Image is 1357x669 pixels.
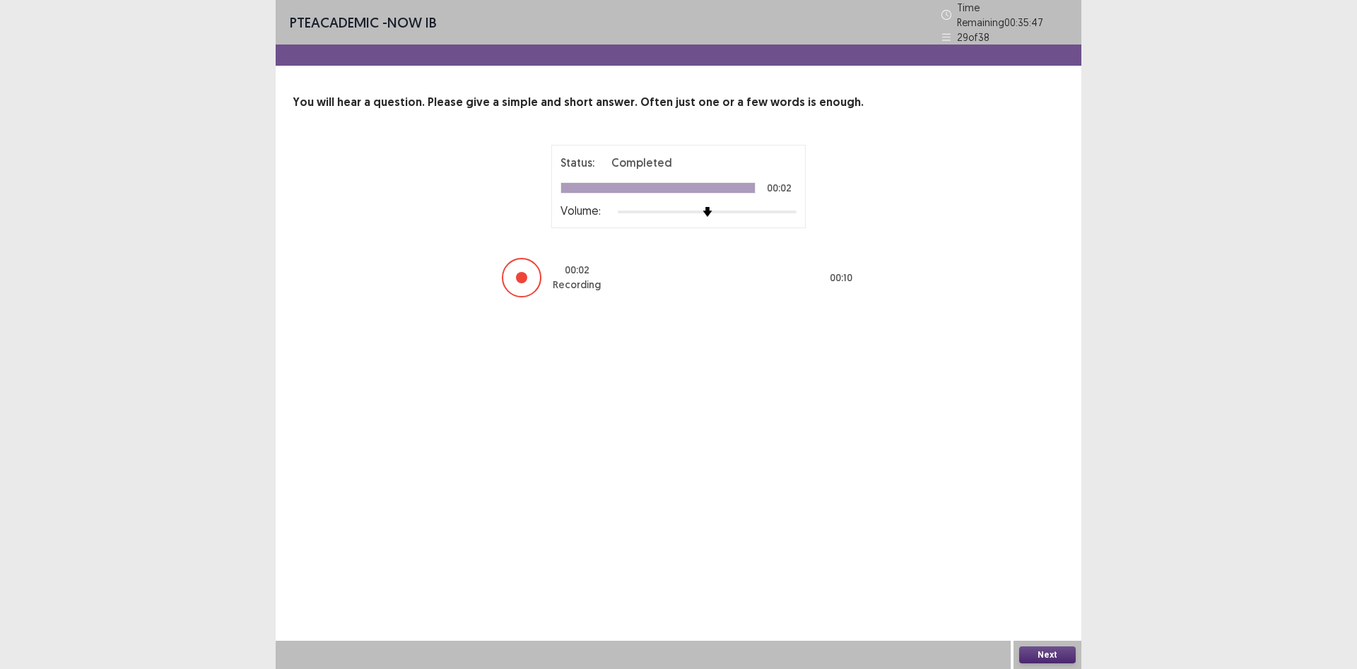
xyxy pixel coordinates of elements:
img: arrow-thumb [703,207,712,217]
p: Volume: [560,202,601,219]
p: 00 : 10 [830,271,852,285]
span: PTE academic [290,13,379,31]
p: Recording [553,278,601,292]
p: - NOW IB [290,12,437,33]
p: 00:02 [767,183,792,193]
p: Status: [560,154,594,171]
button: Next [1019,646,1076,663]
p: 29 of 38 [957,30,989,45]
p: You will hear a question. Please give a simple and short answer. Often just one or a few words is... [293,94,1064,111]
p: Completed [611,154,672,171]
p: 00 : 02 [565,263,589,278]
